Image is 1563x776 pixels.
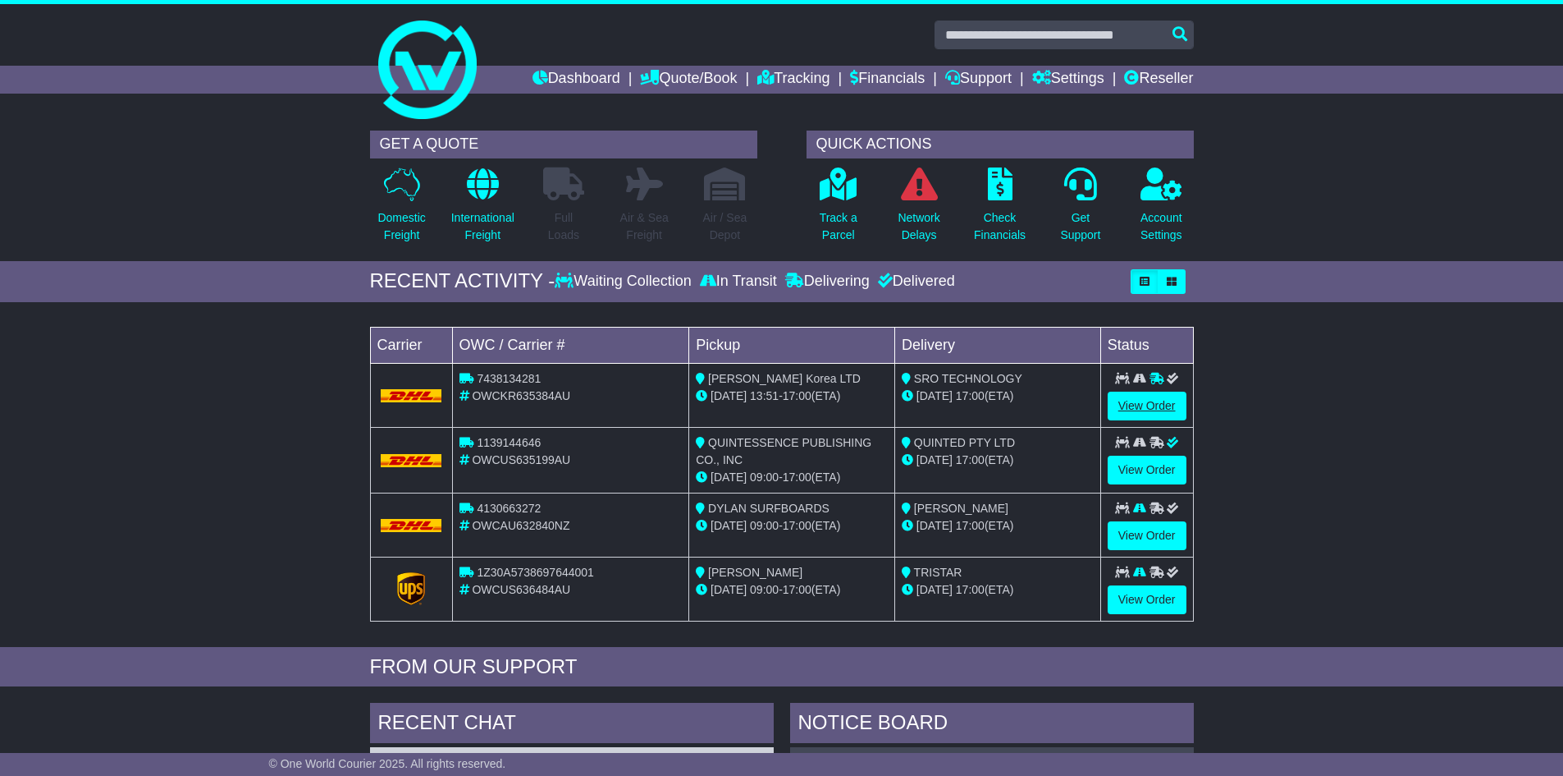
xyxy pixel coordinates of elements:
p: Air & Sea Freight [620,209,669,244]
div: Delivering [781,273,874,291]
a: DomesticFreight [377,167,426,253]
p: Get Support [1060,209,1100,244]
span: 17:00 [783,471,811,484]
span: QUINTESSENCE PUBLISHING CO., INC [696,436,871,466]
p: Domestic Freight [377,209,425,244]
p: Network Delays [898,209,939,244]
span: [DATE] [916,519,953,532]
span: 13:51 [750,389,779,402]
span: SRO TECHNOLOGY [914,372,1022,385]
div: (ETA) [902,581,1094,599]
a: Financials [850,66,925,94]
span: [PERSON_NAME] [708,566,802,579]
div: FROM OUR SUPPORT [370,655,1194,679]
a: Support [945,66,1012,94]
div: GET A QUOTE [370,131,757,158]
div: Waiting Collection [555,273,695,291]
a: Tracking [757,66,829,94]
span: [DATE] [916,389,953,402]
a: CheckFinancials [973,167,1026,253]
span: 4130663272 [477,502,541,515]
img: DHL.png [381,519,442,532]
span: [DATE] [711,389,747,402]
span: 1Z30A5738697644001 [477,566,593,579]
a: AccountSettings [1140,167,1183,253]
span: 09:00 [750,583,779,596]
a: Settings [1032,66,1104,94]
span: QUINTED PTY LTD [914,436,1015,449]
span: 09:00 [750,471,779,484]
a: Reseller [1124,66,1193,94]
td: Status [1100,327,1193,363]
span: [PERSON_NAME] Korea LTD [708,372,861,385]
p: Account Settings [1140,209,1182,244]
span: 17:00 [956,519,985,532]
img: DHL.png [381,389,442,402]
span: OWCUS635199AU [472,453,570,466]
span: © One World Courier 2025. All rights reserved. [269,757,506,770]
a: View Order [1108,585,1186,614]
div: - (ETA) [696,469,888,486]
td: Delivery [894,327,1100,363]
span: OWCUS636484AU [472,583,570,596]
a: Quote/Book [640,66,737,94]
span: 17:00 [783,583,811,596]
div: (ETA) [902,517,1094,535]
div: - (ETA) [696,517,888,535]
span: 17:00 [783,389,811,402]
div: (ETA) [902,388,1094,405]
a: GetSupport [1059,167,1101,253]
div: RECENT CHAT [370,703,774,747]
p: Full Loads [543,209,584,244]
div: QUICK ACTIONS [807,131,1194,158]
span: [DATE] [711,471,747,484]
span: 17:00 [956,583,985,596]
div: (ETA) [902,452,1094,469]
div: NOTICE BOARD [790,703,1194,747]
a: NetworkDelays [897,167,940,253]
span: 17:00 [783,519,811,532]
img: DHL.png [381,454,442,467]
span: 7438134281 [477,372,541,385]
span: [DATE] [916,453,953,466]
div: In Transit [696,273,781,291]
a: View Order [1108,392,1186,420]
p: International Freight [451,209,514,244]
a: View Order [1108,456,1186,484]
span: 17:00 [956,389,985,402]
span: 09:00 [750,519,779,532]
a: View Order [1108,521,1186,550]
span: [DATE] [711,583,747,596]
td: Pickup [689,327,895,363]
div: RECENT ACTIVITY - [370,269,555,293]
div: - (ETA) [696,581,888,599]
td: OWC / Carrier # [452,327,689,363]
span: OWCAU632840NZ [472,519,569,532]
div: Delivered [874,273,955,291]
a: InternationalFreight [450,167,515,253]
span: OWCKR635384AU [472,389,570,402]
span: [DATE] [916,583,953,596]
span: [PERSON_NAME] [914,502,1008,515]
p: Track a Parcel [820,209,857,244]
img: GetCarrierServiceLogo [397,572,425,605]
span: 17:00 [956,453,985,466]
a: Dashboard [532,66,620,94]
a: Track aParcel [819,167,858,253]
p: Check Financials [974,209,1026,244]
div: - (ETA) [696,388,888,405]
td: Carrier [370,327,452,363]
span: TRISTAR [914,566,962,579]
span: 1139144646 [477,436,541,449]
p: Air / Sea Depot [703,209,747,244]
span: [DATE] [711,519,747,532]
span: DYLAN SURFBOARDS [708,502,829,515]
